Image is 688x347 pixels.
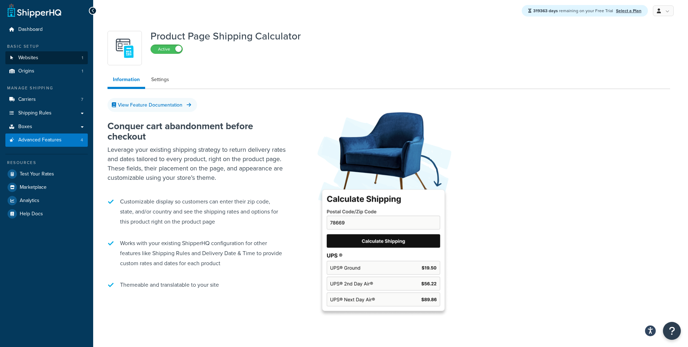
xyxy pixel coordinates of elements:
[18,110,52,116] span: Shipping Rules
[5,194,88,207] a: Analytics
[5,133,88,147] li: Advanced Features
[5,85,88,91] div: Manage Shipping
[5,43,88,50] div: Basic Setup
[18,137,62,143] span: Advanced Features
[5,65,88,78] a: Origins1
[20,198,39,204] span: Analytics
[112,36,137,61] img: +D8d0cXZM7VpdAAAAAElFTkSuQmCC
[308,99,459,321] img: Product Page Shipping Calculator
[5,181,88,194] a: Marketplace
[5,65,88,78] li: Origins
[18,68,34,74] span: Origins
[5,93,88,106] a: Carriers7
[151,45,182,53] label: Active
[533,8,558,14] strong: 319363 days
[5,160,88,166] div: Resources
[20,184,47,191] span: Marketplace
[150,31,301,42] h1: Product Page Shipping Calculator
[81,97,83,103] span: 7
[5,51,88,65] a: Websites1
[5,107,88,120] a: Shipping Rules
[81,137,83,143] span: 4
[20,211,43,217] span: Help Docs
[18,124,32,130] span: Boxes
[107,235,287,272] li: Works with your existing ShipperHQ configuration for other features like Shipping Rules and Deliv...
[5,207,88,220] a: Help Docs
[533,8,614,14] span: remaining on your Free Trial
[5,168,88,180] a: Test Your Rates
[5,51,88,65] li: Websites
[18,97,36,103] span: Carriers
[82,68,83,74] span: 1
[107,276,287,294] li: Themeable and translatable to your site
[5,23,88,36] a: Dashboard
[107,193,287,230] li: Customizable display so customers can enter their zip code, state, and/or country and see the shi...
[18,55,38,61] span: Websites
[18,27,43,33] span: Dashboard
[20,171,54,177] span: Test Your Rates
[107,98,197,112] a: View Feature Documentation
[5,120,88,133] a: Boxes
[107,145,287,182] p: Leverage your existing shipping strategy to return delivery rates and dates tailored to every pro...
[663,322,681,340] button: Open Resource Center
[616,8,641,14] a: Select a Plan
[82,55,83,61] span: 1
[146,72,175,87] a: Settings
[107,121,287,141] h2: Conquer cart abandonment before checkout
[5,93,88,106] li: Carriers
[5,133,88,147] a: Advanced Features4
[107,72,145,89] a: Information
